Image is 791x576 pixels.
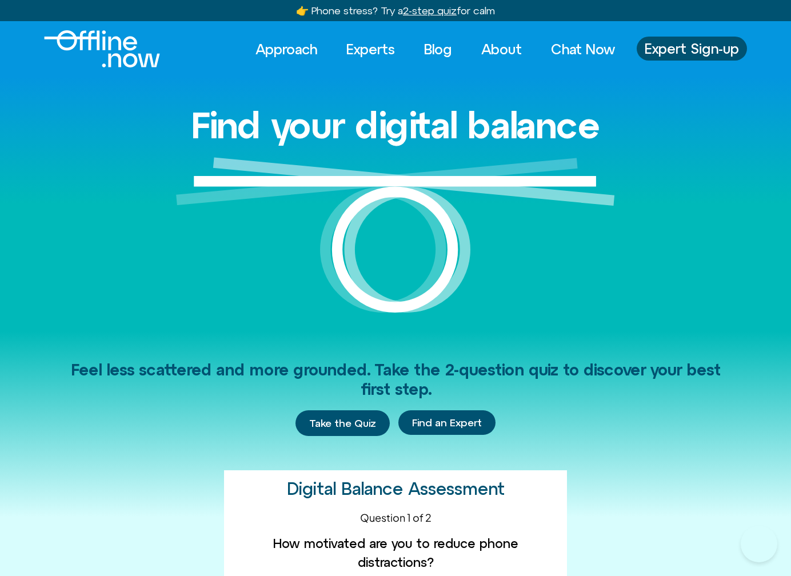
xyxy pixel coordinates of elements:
[541,37,625,62] a: Chat Now
[230,510,561,525] div: Question 1 of 2
[403,5,457,17] u: 2-step quiz
[414,37,462,62] a: Blog
[398,410,496,437] div: Find an Expert
[44,30,160,67] img: Offline.Now logo in white. Text of the words offline.now with a line going through the "O"
[176,157,615,331] img: Graphic of a white circle with a white line balancing on top to represent balance.
[412,417,482,429] span: Find an Expert
[245,37,625,62] nav: Menu
[191,105,600,145] h1: Find your digital balance
[295,410,390,437] a: Take the Quiz
[245,37,327,62] a: Approach
[741,526,777,562] iframe: Botpress
[398,410,496,435] a: Find an Expert
[471,37,532,62] a: About
[44,30,141,67] div: Logo
[309,417,376,430] span: Take the Quiz
[336,37,405,62] a: Experts
[645,41,739,56] span: Expert Sign-up
[637,37,747,61] a: Expert Sign-up
[287,479,505,498] h2: Digital Balance Assessment
[296,5,495,17] a: 👉 Phone stress? Try a2-step quizfor calm
[71,361,721,398] span: Feel less scattered and more grounded. Take the 2-question quiz to discover your best first step.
